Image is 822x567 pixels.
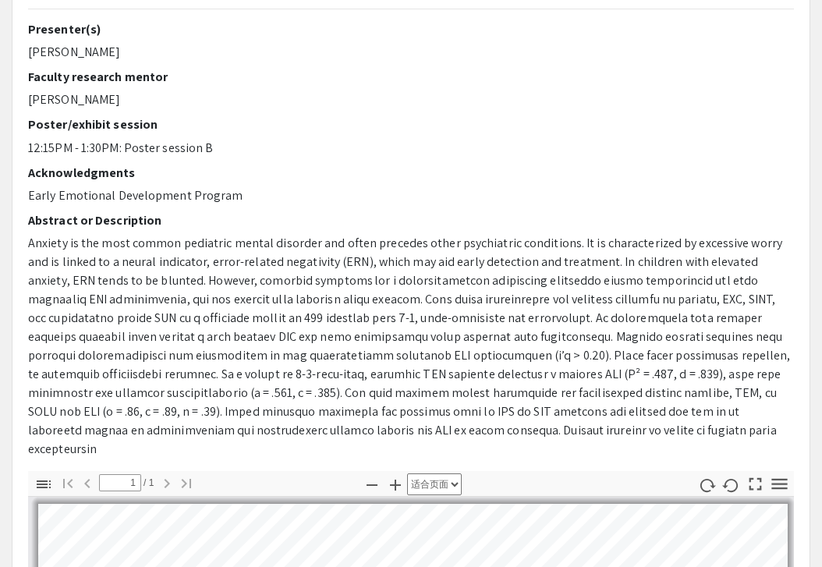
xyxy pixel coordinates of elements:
p: [PERSON_NAME] [28,43,794,62]
p: Early Emotional Development Program [28,186,794,205]
h2: Presenter(s) [28,22,794,37]
button: 下一页 [154,472,180,494]
h2: Abstract or Description [28,213,794,228]
button: 逆时针旋转 [717,473,744,496]
input: 页面 [99,474,141,491]
span: / 1 [141,474,155,491]
button: 转到最后一页 [173,472,200,494]
select: 缩放 [407,473,462,495]
button: 切换到演示模式 [742,471,768,494]
h2: Acknowledgments [28,165,794,180]
button: 上一页 [74,472,101,494]
h2: Faculty research mentor [28,69,794,84]
iframe: Chat [12,497,66,555]
button: 顺时针旋转 [693,473,720,496]
button: 转到第一页 [55,472,81,494]
button: 工具 [766,473,792,496]
p: 12:15PM - 1:30PM: Poster session B [28,139,794,158]
button: 放大 [382,473,409,496]
button: 缩小 [359,473,385,496]
p: [PERSON_NAME] [28,90,794,109]
h2: Poster/exhibit session [28,117,794,132]
p: Anxiety is the most common pediatric mental disorder and often precedes other psychiatric conditi... [28,234,794,459]
button: 切换侧栏 [30,473,57,496]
